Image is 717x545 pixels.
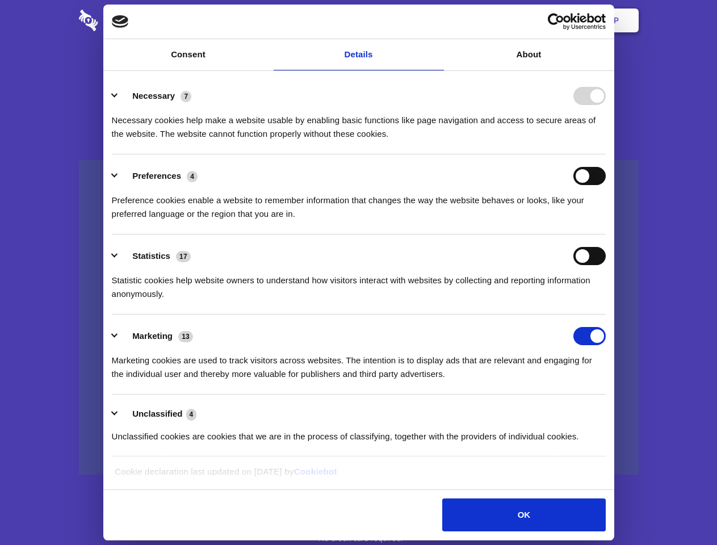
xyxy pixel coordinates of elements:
label: Necessary [132,91,175,100]
button: Statistics (17) [112,247,198,265]
span: 13 [178,331,193,342]
a: Details [274,39,444,70]
button: Necessary (7) [112,87,199,105]
img: logo [112,15,129,28]
iframe: Drift Widget Chat Controller [660,488,703,531]
img: logo-wordmark-white-trans-d4663122ce5f474addd5e946df7df03e33cb6a1c49d2221995e7729f52c070b2.svg [79,10,176,31]
div: Marketing cookies are used to track visitors across websites. The intention is to display ads tha... [112,345,606,381]
label: Marketing [132,331,173,341]
div: Cookie declaration last updated on [DATE] by [106,465,611,487]
button: Marketing (13) [112,327,200,345]
a: Contact [460,3,513,38]
a: Pricing [333,3,383,38]
label: Preferences [132,171,181,181]
div: Preference cookies enable a website to remember information that changes the way the website beha... [112,185,606,221]
span: 17 [176,251,191,262]
a: About [444,39,614,70]
h4: Auto-redaction of sensitive data, encrypted data sharing and self-destructing private chats. Shar... [79,103,639,141]
h1: Eliminate Slack Data Loss. [79,51,639,92]
span: 4 [187,171,198,182]
div: Necessary cookies help make a website usable by enabling basic functions like page navigation and... [112,105,606,141]
button: Unclassified (4) [112,407,204,421]
a: Usercentrics Cookiebot - opens in a new window [506,13,606,30]
a: Consent [103,39,274,70]
a: Wistia video thumbnail [79,160,639,475]
button: Preferences (4) [112,167,205,185]
a: Login [515,3,564,38]
button: OK [442,498,605,531]
div: Unclassified cookies are cookies that we are in the process of classifying, together with the pro... [112,421,606,443]
label: Statistics [132,251,170,261]
a: Cookiebot [294,467,337,476]
span: 7 [181,91,191,102]
span: 4 [186,409,197,420]
div: Statistic cookies help website owners to understand how visitors interact with websites by collec... [112,265,606,301]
